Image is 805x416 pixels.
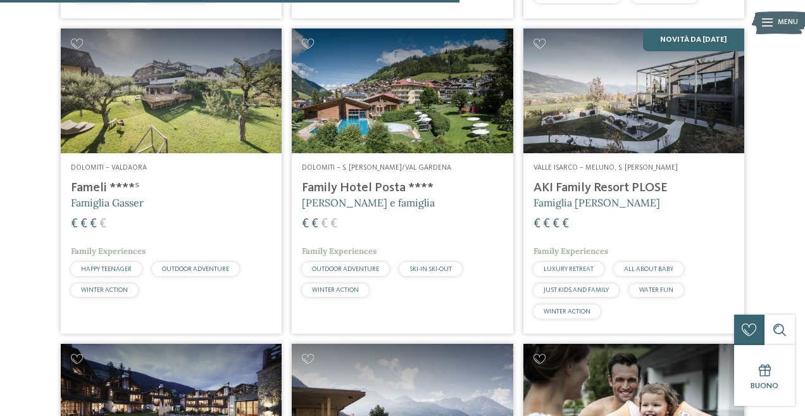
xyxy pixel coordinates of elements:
img: Cercate un hotel per famiglie? Qui troverete solo i migliori! [292,28,513,153]
span: Famiglia [PERSON_NAME] [534,196,660,209]
span: € [90,218,97,230]
span: OUTDOOR ADVENTURE [312,266,379,272]
span: € [543,218,550,230]
span: HAPPY TEENAGER [81,266,132,272]
span: € [534,218,540,230]
span: Family Experiences [71,246,146,256]
span: € [311,218,318,230]
span: € [99,218,106,230]
span: Valle Isarco – Meluno, S. [PERSON_NAME] [534,164,678,172]
span: WATER FUN [639,287,673,293]
span: € [80,218,87,230]
span: € [71,218,78,230]
a: Cercate un hotel per famiglie? Qui troverete solo i migliori! Dolomiti – Valdaora Fameli ****ˢ Fa... [61,28,282,334]
a: Cercate un hotel per famiglie? Qui troverete solo i migliori! Dolomiti – S. [PERSON_NAME]/Val Gar... [292,28,513,334]
span: ALL ABOUT BABY [624,266,673,272]
h4: AKI Family Resort PLOSE [534,180,734,196]
span: Famiglia Gasser [71,196,144,209]
span: JUST KIDS AND FAMILY [544,287,609,293]
a: Cercate un hotel per famiglie? Qui troverete solo i migliori! NOVITÀ da [DATE] Valle Isarco – Mel... [523,28,744,334]
span: Family Experiences [534,246,608,256]
span: WINTER ACTION [312,287,359,293]
span: WINTER ACTION [544,308,590,315]
span: Dolomiti – S. [PERSON_NAME]/Val Gardena [302,164,451,172]
span: SKI-IN SKI-OUT [409,266,452,272]
span: € [562,218,569,230]
span: Buono [751,382,778,390]
span: Dolomiti – Valdaora [71,164,147,172]
span: € [330,218,337,230]
img: Cercate un hotel per famiglie? Qui troverete solo i migliori! [523,28,744,153]
span: Family Experiences [302,246,377,256]
h4: Family Hotel Posta **** [302,180,502,196]
span: WINTER ACTION [81,287,128,293]
span: OUTDOOR ADVENTURE [162,266,229,272]
span: € [321,218,328,230]
span: € [552,218,559,230]
img: Cercate un hotel per famiglie? Qui troverete solo i migliori! [61,28,282,153]
span: € [302,218,309,230]
span: LUXURY RETREAT [544,266,594,272]
span: [PERSON_NAME] e famiglia [302,196,435,209]
a: Buono [734,345,795,406]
